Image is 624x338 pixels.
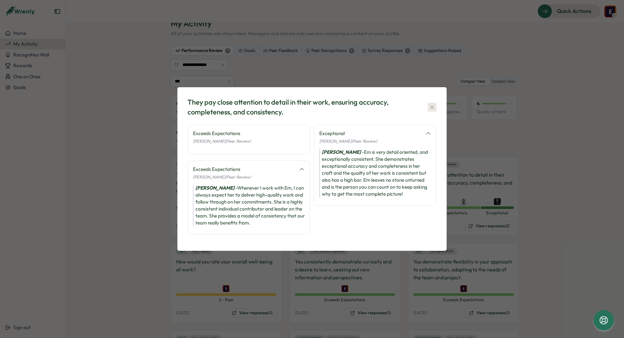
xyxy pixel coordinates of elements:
[193,174,251,179] span: [PERSON_NAME] (Peer Review)
[319,139,377,144] span: [PERSON_NAME] (Peer Review)
[322,149,361,155] i: [PERSON_NAME]
[319,130,422,137] div: Exceptional
[193,130,305,137] div: Exceeds Expectations
[193,139,251,144] span: [PERSON_NAME] (Peer Review)
[195,185,234,191] i: [PERSON_NAME]
[193,166,295,173] div: Exceeds Expectations
[193,185,305,226] div: - Whenever I work with Em, I can always expect her to deliver high-quality work and follow throug...
[188,97,412,117] div: They pay close attention to detail in their work, ensuring accuracy, completeness, and consistency.
[319,149,431,198] div: - Em is very detail oriented, and exceptionally consistent. She demonstrates exceptional accuracy...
